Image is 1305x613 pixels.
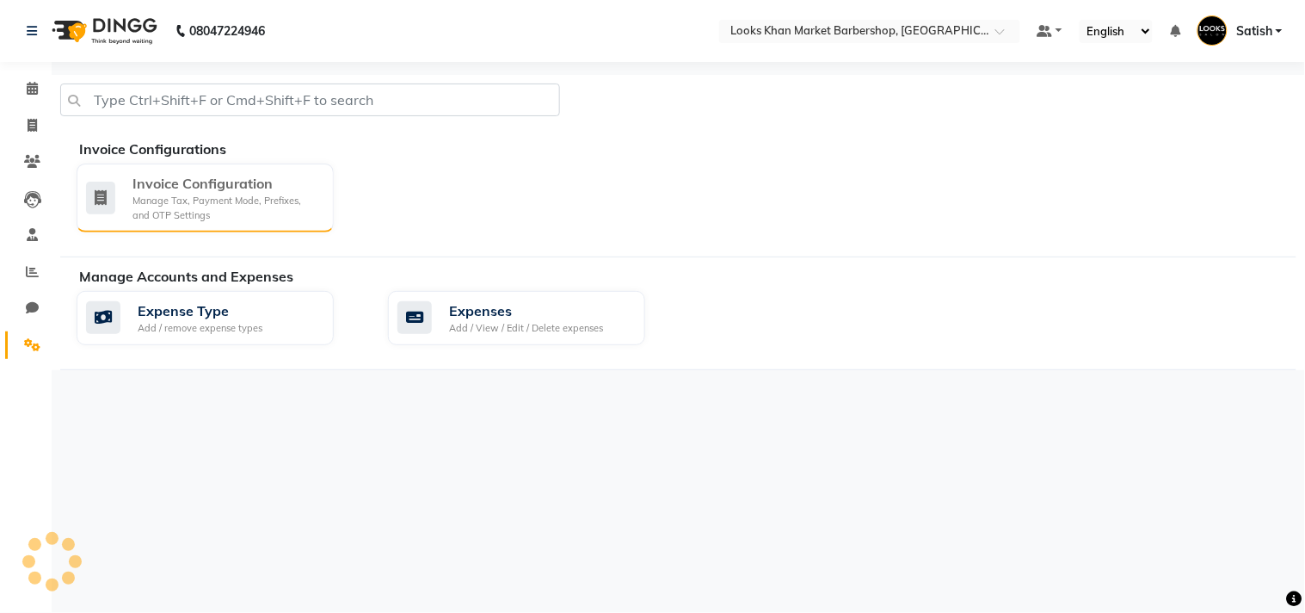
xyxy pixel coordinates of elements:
[60,84,560,116] input: Type Ctrl+Shift+F or Cmd+Shift+F to search
[138,300,262,321] div: Expense Type
[77,164,362,232] a: Invoice ConfigurationManage Tax, Payment Mode, Prefixes, and OTP Settings
[189,7,265,55] b: 08047224946
[132,173,320,194] div: Invoice Configuration
[1197,15,1228,46] img: Satish
[1236,22,1272,40] span: Satish
[449,300,603,321] div: Expenses
[77,291,362,345] a: Expense TypeAdd / remove expense types
[388,291,674,345] a: ExpensesAdd / View / Edit / Delete expenses
[449,321,603,336] div: Add / View / Edit / Delete expenses
[138,321,262,336] div: Add / remove expense types
[132,194,320,222] div: Manage Tax, Payment Mode, Prefixes, and OTP Settings
[44,7,162,55] img: logo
